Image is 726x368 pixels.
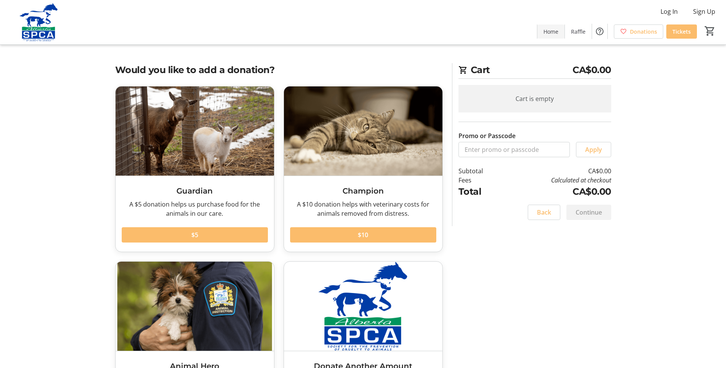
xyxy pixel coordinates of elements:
[290,185,436,197] h3: Champion
[693,7,715,16] span: Sign Up
[122,200,268,218] div: A $5 donation helps us purchase food for the animals in our care.
[284,262,442,351] img: Donate Another Amount
[654,5,684,18] button: Log In
[565,24,592,39] a: Raffle
[537,208,551,217] span: Back
[528,205,560,220] button: Back
[290,200,436,218] div: A $10 donation helps with veterinary costs for animals removed from distress.
[502,185,611,199] td: CA$0.00
[502,176,611,185] td: Calculated at checkout
[573,63,611,77] span: CA$0.00
[116,86,274,176] img: Guardian
[115,63,443,77] h2: Would you like to add a donation?
[284,86,442,176] img: Champion
[585,145,602,154] span: Apply
[458,176,503,185] td: Fees
[543,28,558,36] span: Home
[458,185,503,199] td: Total
[5,3,73,41] img: Alberta SPCA's Logo
[458,142,570,157] input: Enter promo or passcode
[358,230,368,239] span: $10
[458,63,611,79] h2: Cart
[116,262,274,351] img: Animal Hero
[687,5,721,18] button: Sign Up
[537,24,564,39] a: Home
[458,131,516,140] label: Promo or Passcode
[458,85,611,112] div: Cart is empty
[122,227,268,243] button: $5
[191,230,198,239] span: $5
[666,24,697,39] a: Tickets
[592,24,607,39] button: Help
[290,227,436,243] button: $10
[672,28,691,36] span: Tickets
[122,185,268,197] h3: Guardian
[614,24,663,39] a: Donations
[661,7,678,16] span: Log In
[502,166,611,176] td: CA$0.00
[571,28,586,36] span: Raffle
[576,142,611,157] button: Apply
[630,28,657,36] span: Donations
[703,24,717,38] button: Cart
[458,166,503,176] td: Subtotal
